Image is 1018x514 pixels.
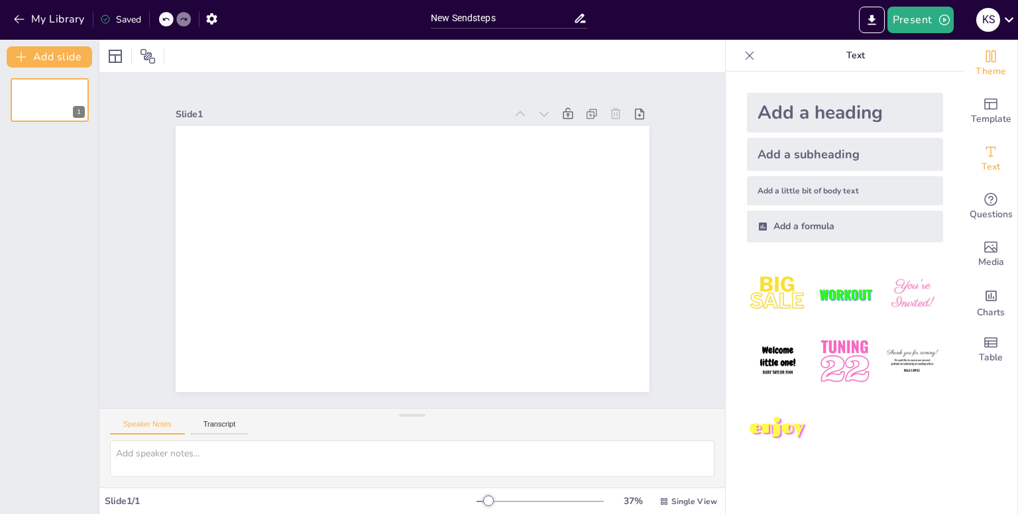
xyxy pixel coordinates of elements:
[978,255,1004,270] span: Media
[814,331,876,392] img: 5.jpeg
[982,160,1000,174] span: Text
[881,331,943,392] img: 6.jpeg
[747,138,943,171] div: Add a subheading
[7,46,92,68] button: Add slide
[747,264,809,325] img: 1.jpeg
[964,87,1017,135] div: Add ready made slides
[671,496,717,507] span: Single View
[964,40,1017,87] div: Change the overall theme
[859,7,885,33] button: Export to PowerPoint
[10,9,90,30] button: My Library
[747,93,943,132] div: Add a heading
[979,350,1003,365] span: Table
[964,231,1017,278] div: Add images, graphics, shapes or video
[73,106,85,118] div: 1
[617,495,649,507] div: 37 %
[105,495,477,507] div: Slide 1 / 1
[747,176,943,205] div: Add a little bit of body text
[747,398,809,460] img: 7.jpeg
[964,278,1017,326] div: Add charts and graphs
[747,211,943,242] div: Add a formula
[176,108,506,121] div: Slide 1
[964,135,1017,183] div: Add text boxes
[431,9,573,28] input: Insert title
[11,78,89,122] div: 1
[110,420,185,435] button: Speaker Notes
[140,48,156,64] span: Position
[881,264,943,325] img: 3.jpeg
[970,207,1013,222] span: Questions
[976,64,1006,79] span: Theme
[976,7,1000,33] button: K S
[814,264,876,325] img: 2.jpeg
[105,46,126,67] div: Layout
[190,420,249,435] button: Transcript
[964,183,1017,231] div: Get real-time input from your audience
[971,112,1011,127] span: Template
[760,40,951,72] p: Text
[100,13,141,26] div: Saved
[964,326,1017,374] div: Add a table
[747,331,809,392] img: 4.jpeg
[977,305,1005,320] span: Charts
[976,8,1000,32] div: K S
[887,7,954,33] button: Present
